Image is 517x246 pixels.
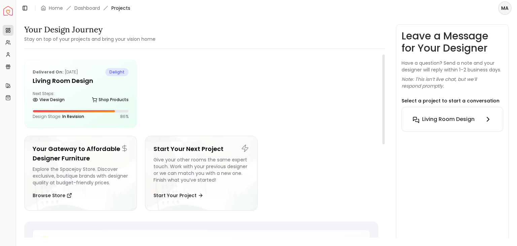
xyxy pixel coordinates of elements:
[402,97,499,104] p: Select a project to start a conversation
[145,136,258,211] a: Start Your Next ProjectGive your other rooms the same expert touch. Work with your previous desig...
[33,95,65,104] a: View Design
[498,1,512,15] button: MA
[3,6,13,16] a: Spacejoy
[74,5,100,11] a: Dashboard
[33,76,129,86] h5: Living Room design
[33,114,84,119] p: Design Stage:
[499,2,511,14] span: MA
[33,69,64,75] b: Delivered on:
[92,95,129,104] a: Shop Products
[24,36,156,42] small: Stay on top of your projects and bring your vision home
[120,114,129,119] p: 86 %
[49,5,63,11] a: Home
[24,136,137,211] a: Your Gateway to Affordable Designer FurnitureExplore the Spacejoy Store. Discover exclusive, bout...
[153,189,203,202] button: Start Your Project
[153,144,249,154] h5: Start Your Next Project
[33,166,129,186] div: Explore the Spacejoy Store. Discover exclusive, boutique brands with designer quality at budget-f...
[153,156,249,186] div: Give your other rooms the same expert touch. Work with your previous designer or we can match you...
[33,91,129,104] div: Next Steps:
[33,144,129,163] h5: Your Gateway to Affordable Designer Furniture
[24,24,156,35] h3: Your Design Journey
[402,76,503,89] p: Note: This isn’t live chat, but we’ll respond promptly.
[111,5,130,11] span: Projects
[62,114,84,119] span: In Revision
[402,30,503,54] h3: Leave a Message for Your Designer
[41,5,130,11] nav: breadcrumb
[33,189,72,202] button: Browse Store
[407,113,497,126] button: Living Room design
[3,6,13,16] img: Spacejoy Logo
[105,68,129,76] span: delight
[33,68,78,76] p: [DATE]
[422,115,475,123] h6: Living Room design
[402,60,503,73] p: Have a question? Send a note and your designer will reply within 1–2 business days.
